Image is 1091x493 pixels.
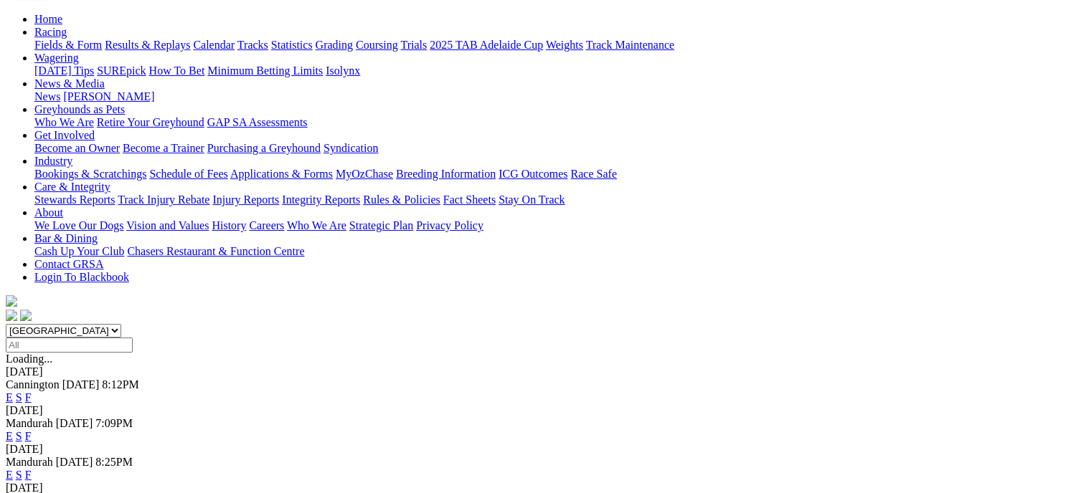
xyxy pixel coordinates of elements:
a: ICG Outcomes [499,168,567,180]
a: F [25,469,32,481]
a: S [16,430,22,442]
input: Select date [6,338,133,353]
a: Bar & Dining [34,232,98,244]
img: facebook.svg [6,310,17,321]
a: News & Media [34,77,105,90]
a: Grading [316,39,353,51]
a: Home [34,13,62,25]
a: About [34,206,63,219]
a: Privacy Policy [416,219,483,231]
a: SUREpick [97,64,146,77]
a: Minimum Betting Limits [207,64,323,77]
a: Weights [546,39,583,51]
span: 8:25PM [95,456,133,468]
a: Applications & Forms [230,168,333,180]
div: Bar & Dining [34,245,1085,258]
a: MyOzChase [336,168,393,180]
a: Vision and Values [126,219,209,231]
a: Fact Sheets [443,193,496,206]
div: Greyhounds as Pets [34,116,1085,129]
a: News [34,90,60,102]
a: Bookings & Scratchings [34,168,146,180]
a: Who We Are [287,219,346,231]
a: How To Bet [149,64,205,77]
a: E [6,430,13,442]
span: 7:09PM [95,417,133,429]
img: logo-grsa-white.png [6,295,17,307]
span: [DATE] [56,456,93,468]
a: Stewards Reports [34,193,115,206]
a: Strategic Plan [349,219,413,231]
div: Racing [34,39,1085,52]
a: S [16,391,22,403]
div: [DATE] [6,365,1085,378]
a: [PERSON_NAME] [63,90,154,102]
a: Injury Reports [212,193,279,206]
a: F [25,391,32,403]
a: Racing [34,26,67,38]
span: 8:12PM [102,378,139,391]
a: Login To Blackbook [34,271,129,283]
a: Stay On Track [499,193,565,206]
div: News & Media [34,90,1085,103]
a: Track Injury Rebate [118,193,209,206]
a: Fields & Form [34,39,102,51]
a: Get Involved [34,129,95,141]
div: Wagering [34,64,1085,77]
a: E [6,469,13,481]
div: [DATE] [6,443,1085,456]
a: Breeding Information [396,168,496,180]
a: History [212,219,246,231]
span: Cannington [6,378,60,391]
div: Care & Integrity [34,193,1085,206]
a: Purchasing a Greyhound [207,142,321,154]
a: We Love Our Dogs [34,219,123,231]
a: S [16,469,22,481]
a: Integrity Reports [282,193,360,206]
a: Contact GRSA [34,258,103,270]
a: [DATE] Tips [34,64,94,77]
span: [DATE] [62,378,100,391]
a: Careers [249,219,284,231]
a: 2025 TAB Adelaide Cup [430,39,543,51]
a: Track Maintenance [586,39,674,51]
a: Coursing [356,39,398,51]
a: Cash Up Your Club [34,245,124,257]
span: [DATE] [56,417,93,429]
a: Statistics [271,39,313,51]
a: Trials [400,39,427,51]
a: Who We Are [34,116,94,128]
a: Care & Integrity [34,181,110,193]
a: Tracks [237,39,268,51]
div: Get Involved [34,142,1085,155]
img: twitter.svg [20,310,32,321]
a: Retire Your Greyhound [97,116,204,128]
a: F [25,430,32,442]
span: Mandurah [6,456,53,468]
a: Wagering [34,52,79,64]
a: Race Safe [570,168,616,180]
a: Calendar [193,39,235,51]
a: Become a Trainer [123,142,204,154]
a: Greyhounds as Pets [34,103,125,115]
a: Rules & Policies [363,193,440,206]
a: E [6,391,13,403]
a: Results & Replays [105,39,190,51]
a: Chasers Restaurant & Function Centre [127,245,304,257]
div: About [34,219,1085,232]
a: Syndication [323,142,378,154]
a: Schedule of Fees [149,168,227,180]
a: Industry [34,155,72,167]
div: Industry [34,168,1085,181]
a: GAP SA Assessments [207,116,308,128]
a: Become an Owner [34,142,120,154]
span: Mandurah [6,417,53,429]
a: Isolynx [326,64,360,77]
span: Loading... [6,353,52,365]
div: [DATE] [6,404,1085,417]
